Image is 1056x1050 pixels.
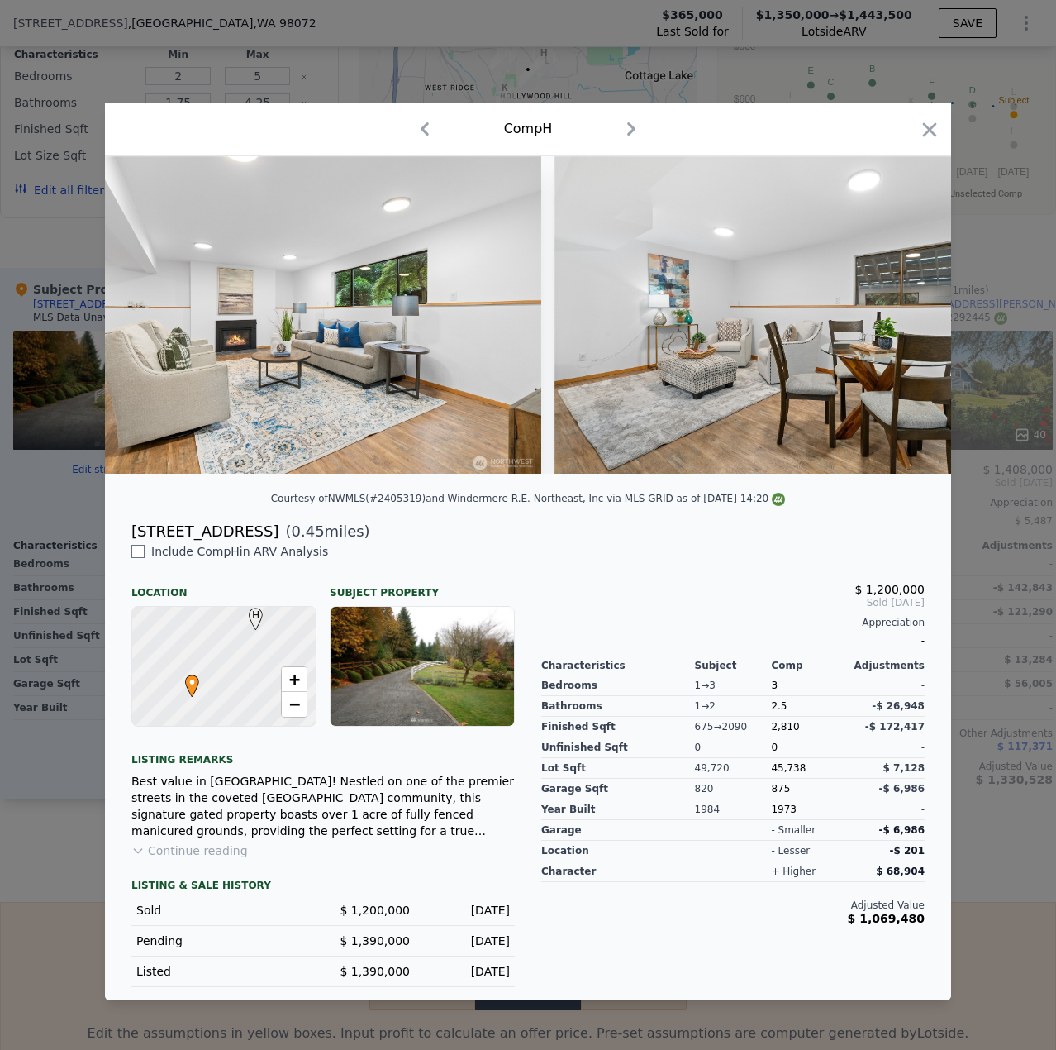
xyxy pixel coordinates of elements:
[695,799,772,820] div: 1984
[131,740,515,766] div: Listing remarks
[136,933,310,949] div: Pending
[872,700,925,712] span: -$ 26,948
[541,696,695,717] div: Bathrooms
[136,963,310,980] div: Listed
[771,762,806,774] span: 45,738
[340,965,410,978] span: $ 1,390,000
[541,820,695,841] div: garage
[423,933,510,949] div: [DATE]
[289,694,300,714] span: −
[771,742,778,753] span: 0
[848,675,925,696] div: -
[771,680,778,691] span: 3
[695,659,772,672] div: Subject
[876,866,925,877] span: $ 68,904
[695,758,772,779] div: 49,720
[541,659,695,672] div: Characteristics
[181,670,203,694] span: •
[848,659,925,672] div: Adjustments
[772,493,785,506] img: NWMLS Logo
[131,573,316,599] div: Location
[771,696,848,717] div: 2.5
[541,616,925,629] div: Appreciation
[423,963,510,980] div: [DATE]
[245,608,254,618] div: H
[695,696,772,717] div: 1 → 2
[848,912,925,925] span: $ 1,069,480
[854,583,925,596] span: $ 1,200,000
[181,675,191,685] div: •
[131,520,278,543] div: [STREET_ADDRESS]
[771,799,848,820] div: 1973
[423,902,510,919] div: [DATE]
[292,523,325,540] span: 0.45
[541,596,925,609] span: Sold [DATE]
[771,823,816,837] div: - smaller
[541,899,925,912] div: Adjusted Value
[889,845,925,857] span: -$ 201
[771,721,799,733] span: 2,810
[879,824,925,836] span: -$ 6,986
[541,861,695,882] div: character
[289,669,300,690] span: +
[541,629,925,652] div: -
[330,573,515,599] div: Subject Property
[271,493,786,504] div: Courtesy of NWMLS (#2405319) and Windermere R.E. Northeast, Inc via MLS GRID as of [DATE] 14:20
[131,773,515,839] div: Best value in [GEOGRAPHIC_DATA]! Nestled on one of the premier streets in the coveted [GEOGRAPHIC...
[541,799,695,820] div: Year Built
[695,717,772,737] div: 675 → 2090
[245,608,267,623] span: H
[340,934,410,947] span: $ 1,390,000
[282,667,307,692] a: Zoom in
[541,779,695,799] div: Garage Sqft
[695,737,772,758] div: 0
[145,545,335,558] span: Include Comp H in ARV Analysis
[504,119,553,139] div: Comp H
[695,675,772,696] div: 1 → 3
[771,783,790,795] span: 875
[848,799,925,820] div: -
[131,879,515,895] div: LISTING & SALE HISTORY
[771,659,848,672] div: Comp
[65,156,541,474] img: Property Img
[848,737,925,758] div: -
[340,904,410,917] span: $ 1,200,000
[541,841,695,861] div: location
[771,865,816,878] div: + higher
[541,758,695,779] div: Lot Sqft
[541,717,695,737] div: Finished Sqft
[879,783,925,795] span: -$ 6,986
[282,692,307,717] a: Zoom out
[771,844,810,857] div: - lesser
[883,762,925,774] span: $ 7,128
[541,675,695,696] div: Bedrooms
[278,520,369,543] span: ( miles)
[131,842,248,859] button: Continue reading
[695,779,772,799] div: 820
[554,156,1030,474] img: Property Img
[865,721,925,733] span: -$ 172,417
[136,902,310,919] div: Sold
[541,737,695,758] div: Unfinished Sqft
